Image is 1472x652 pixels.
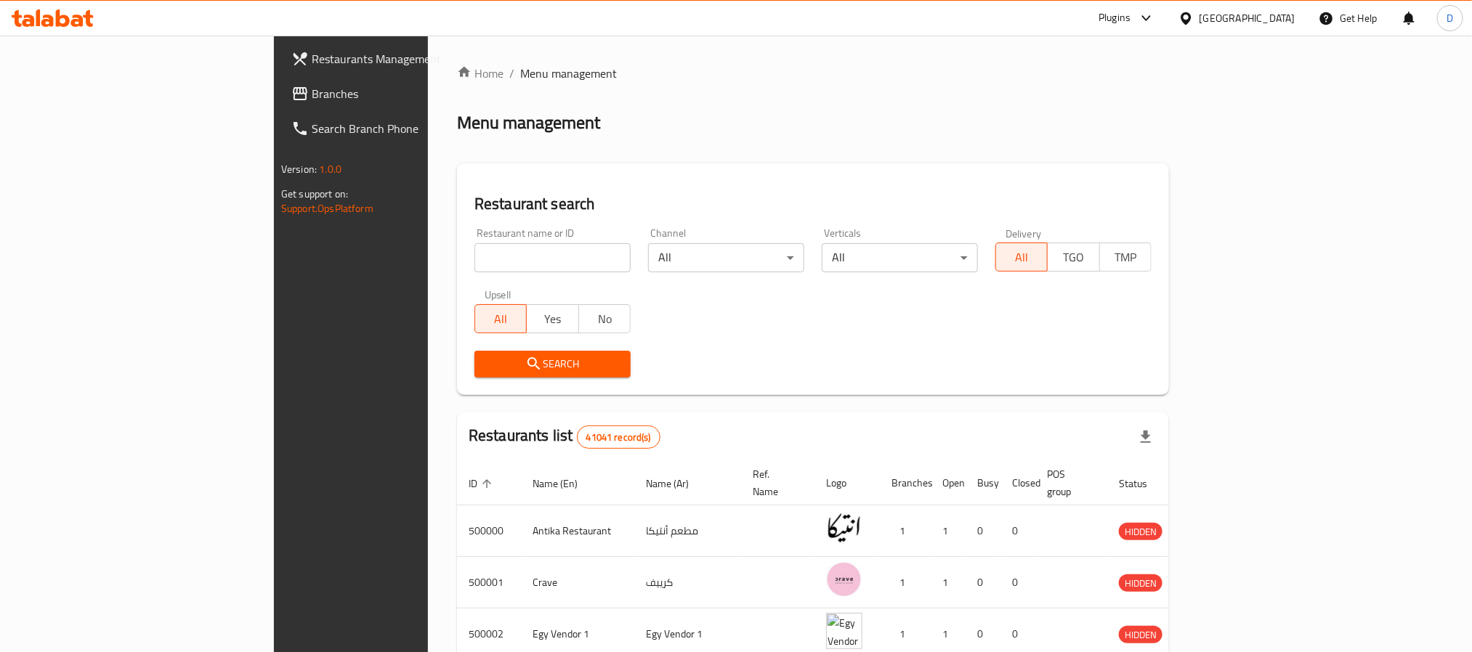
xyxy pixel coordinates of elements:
[1119,575,1162,592] span: HIDDEN
[1000,505,1035,557] td: 0
[280,76,519,111] a: Branches
[826,561,862,598] img: Crave
[585,309,625,330] span: No
[1119,627,1162,643] span: HIDDEN
[966,557,1000,608] td: 0
[533,475,597,492] span: Name (En)
[312,120,508,137] span: Search Branch Phone
[931,505,966,557] td: 1
[1119,626,1162,643] div: HIDDEN
[485,290,511,300] label: Upsell
[1002,247,1042,268] span: All
[880,461,931,505] th: Branches
[1000,557,1035,608] td: 0
[880,557,931,608] td: 1
[578,431,660,444] span: 41041 record(s)
[312,85,508,102] span: Branches
[281,160,317,179] span: Version:
[281,184,348,203] span: Get support on:
[826,510,862,546] img: Antika Restaurant
[312,50,508,68] span: Restaurants Management
[526,304,578,333] button: Yes
[1099,9,1131,27] div: Plugins
[1106,247,1146,268] span: TMP
[1119,475,1166,492] span: Status
[578,304,631,333] button: No
[753,465,797,500] span: Ref. Name
[481,309,521,330] span: All
[520,65,617,82] span: Menu management
[1047,243,1099,272] button: TGO
[319,160,341,179] span: 1.0.0
[634,557,741,608] td: كرييف
[995,243,1048,272] button: All
[281,199,373,218] a: Support.OpsPlatform
[822,243,978,272] div: All
[457,65,1169,82] nav: breadcrumb
[646,475,708,492] span: Name (Ar)
[521,557,634,608] td: Crave
[1054,247,1093,268] span: TGO
[1447,10,1453,26] span: D
[1119,523,1162,540] span: HIDDEN
[469,475,496,492] span: ID
[474,351,631,378] button: Search
[634,505,741,557] td: مطعم أنتيكا
[280,41,519,76] a: Restaurants Management
[469,425,660,449] h2: Restaurants list
[931,461,966,505] th: Open
[966,461,1000,505] th: Busy
[1000,461,1035,505] th: Closed
[533,309,573,330] span: Yes
[1006,228,1042,238] label: Delivery
[521,505,634,557] td: Antika Restaurant
[474,243,631,272] input: Search for restaurant name or ID..
[880,505,931,557] td: 1
[474,304,527,333] button: All
[1099,243,1152,272] button: TMP
[931,557,966,608] td: 1
[474,193,1152,215] h2: Restaurant search
[457,111,600,134] h2: Menu management
[826,613,862,649] img: Egy Vendor 1
[1047,465,1090,500] span: POS group
[486,355,619,373] span: Search
[966,505,1000,557] td: 0
[648,243,804,272] div: All
[1200,10,1295,26] div: [GEOGRAPHIC_DATA]
[814,461,880,505] th: Logo
[1119,523,1162,540] div: HIDDEN
[280,111,519,146] a: Search Branch Phone
[577,425,660,449] div: Total records count
[1128,420,1163,455] div: Export file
